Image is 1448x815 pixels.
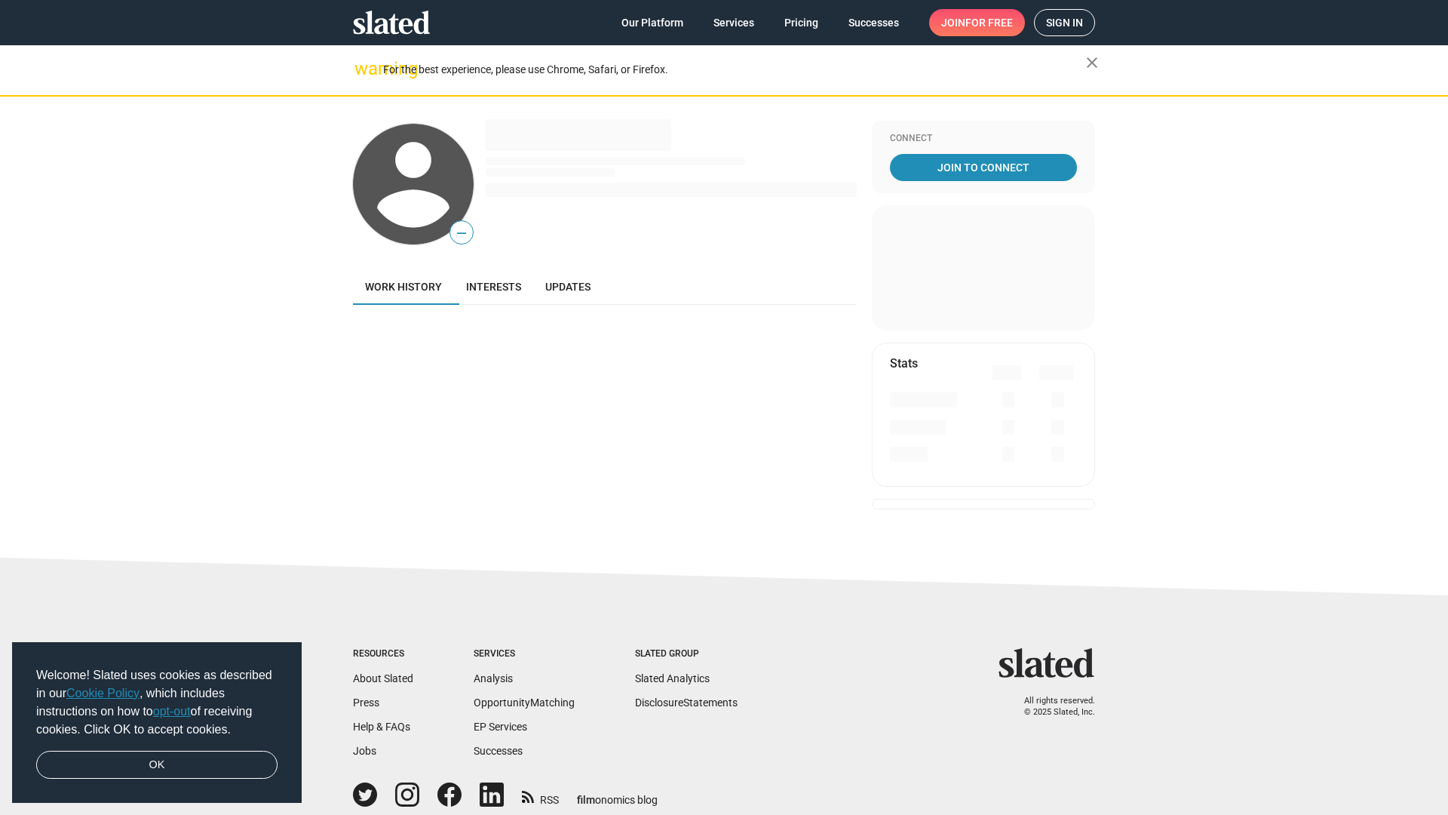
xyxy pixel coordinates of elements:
[635,648,738,660] div: Slated Group
[577,781,658,807] a: filmonomics blog
[836,9,911,36] a: Successes
[965,9,1013,36] span: for free
[1046,10,1083,35] span: Sign in
[577,794,595,806] span: film
[12,642,302,804] div: cookieconsent
[474,697,575,709] a: OpportunityMatching
[1008,696,1095,718] p: All rights reserved. © 2025 Slated, Inc.
[890,355,918,371] mat-card-title: Stats
[848,9,899,36] span: Successes
[621,9,683,36] span: Our Platform
[522,784,559,807] a: RSS
[1083,54,1101,72] mat-icon: close
[383,60,1086,80] div: For the best experience, please use Chrome, Safari, or Firefox.
[36,666,278,739] span: Welcome! Slated uses cookies as described in our , which includes instructions on how to of recei...
[929,9,1025,36] a: Joinfor free
[353,745,376,757] a: Jobs
[701,9,766,36] a: Services
[545,281,591,293] span: Updates
[353,269,454,305] a: Work history
[784,9,818,36] span: Pricing
[1034,9,1095,36] a: Sign in
[353,697,379,709] a: Press
[474,672,513,684] a: Analysis
[635,697,738,709] a: DisclosureStatements
[353,721,410,733] a: Help & FAQs
[533,269,603,305] a: Updates
[466,281,521,293] span: Interests
[365,281,442,293] span: Work history
[474,721,527,733] a: EP Services
[609,9,695,36] a: Our Platform
[890,133,1077,145] div: Connect
[353,672,413,684] a: About Slated
[153,705,191,718] a: opt-out
[713,9,754,36] span: Services
[353,648,413,660] div: Resources
[635,672,710,684] a: Slated Analytics
[941,9,1013,36] span: Join
[454,269,533,305] a: Interests
[354,60,373,78] mat-icon: warning
[772,9,830,36] a: Pricing
[450,223,473,243] span: —
[890,154,1077,181] a: Join To Connect
[474,745,523,757] a: Successes
[66,687,140,700] a: Cookie Policy
[893,154,1074,181] span: Join To Connect
[474,648,575,660] div: Services
[36,751,278,780] a: dismiss cookie message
